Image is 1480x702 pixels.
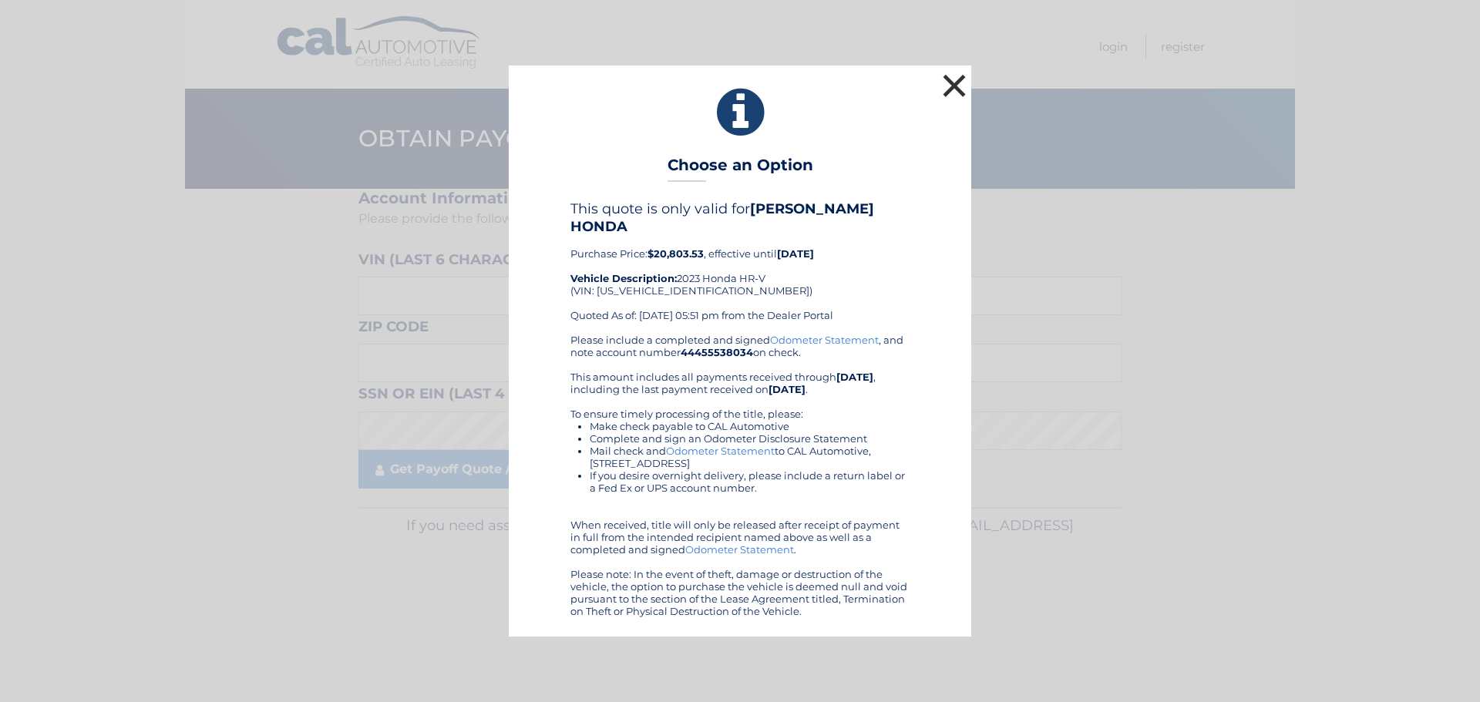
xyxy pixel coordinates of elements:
li: Make check payable to CAL Automotive [590,420,910,432]
h3: Choose an Option [668,156,813,183]
li: If you desire overnight delivery, please include a return label or a Fed Ex or UPS account number. [590,469,910,494]
div: Purchase Price: , effective until 2023 Honda HR-V (VIN: [US_VEHICLE_IDENTIFICATION_NUMBER]) Quote... [570,200,910,333]
a: Odometer Statement [770,334,879,346]
b: [DATE] [836,371,873,383]
b: 44455538034 [681,346,753,358]
button: × [939,70,970,101]
b: $20,803.53 [647,247,704,260]
li: Mail check and to CAL Automotive, [STREET_ADDRESS] [590,445,910,469]
b: [DATE] [777,247,814,260]
b: [DATE] [769,383,806,395]
div: Please include a completed and signed , and note account number on check. This amount includes al... [570,334,910,617]
strong: Vehicle Description: [570,272,677,284]
b: [PERSON_NAME] HONDA [570,200,874,234]
h4: This quote is only valid for [570,200,910,234]
li: Complete and sign an Odometer Disclosure Statement [590,432,910,445]
a: Odometer Statement [685,543,794,556]
a: Odometer Statement [666,445,775,457]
